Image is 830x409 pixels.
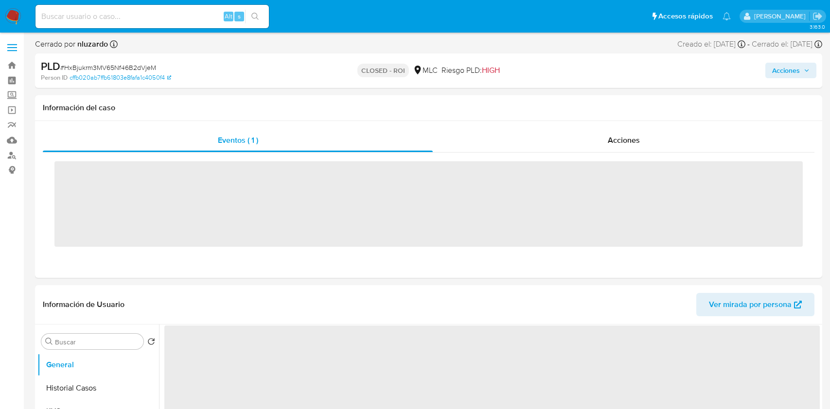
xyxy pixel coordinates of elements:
[754,12,809,21] p: nicolas.luzardo@mercadolibre.com
[765,63,816,78] button: Acciones
[45,338,53,345] button: Buscar
[60,63,156,72] span: # HxBjukrm3MV65Nf46B2dVjeM
[608,135,640,146] span: Acciones
[696,293,814,316] button: Ver mirada por persona
[37,353,159,376] button: General
[752,39,822,50] div: Cerrado el: [DATE]
[441,65,500,76] span: Riesgo PLD:
[54,161,803,247] span: ‌
[75,38,108,50] b: nluzardo
[41,73,68,82] b: Person ID
[147,338,155,348] button: Volver al orden por defecto
[747,39,750,50] span: -
[658,11,713,21] span: Accesos rápidos
[677,39,745,50] div: Creado el: [DATE]
[225,12,232,21] span: Alt
[41,58,60,74] b: PLD
[772,63,800,78] span: Acciones
[357,64,409,77] p: CLOSED - ROI
[482,65,500,76] span: HIGH
[35,10,269,23] input: Buscar usuario o caso...
[238,12,241,21] span: s
[723,12,731,20] a: Notificaciones
[70,73,171,82] a: cffb020ab7ffb61803e8fafa1c4050f4
[218,135,258,146] span: Eventos ( 1 )
[245,10,265,23] button: search-icon
[37,376,159,400] button: Historial Casos
[413,65,438,76] div: MLC
[709,293,792,316] span: Ver mirada por persona
[55,338,140,346] input: Buscar
[43,103,814,113] h1: Información del caso
[812,11,823,21] a: Salir
[43,300,124,309] h1: Información de Usuario
[35,39,108,50] span: Cerrado por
